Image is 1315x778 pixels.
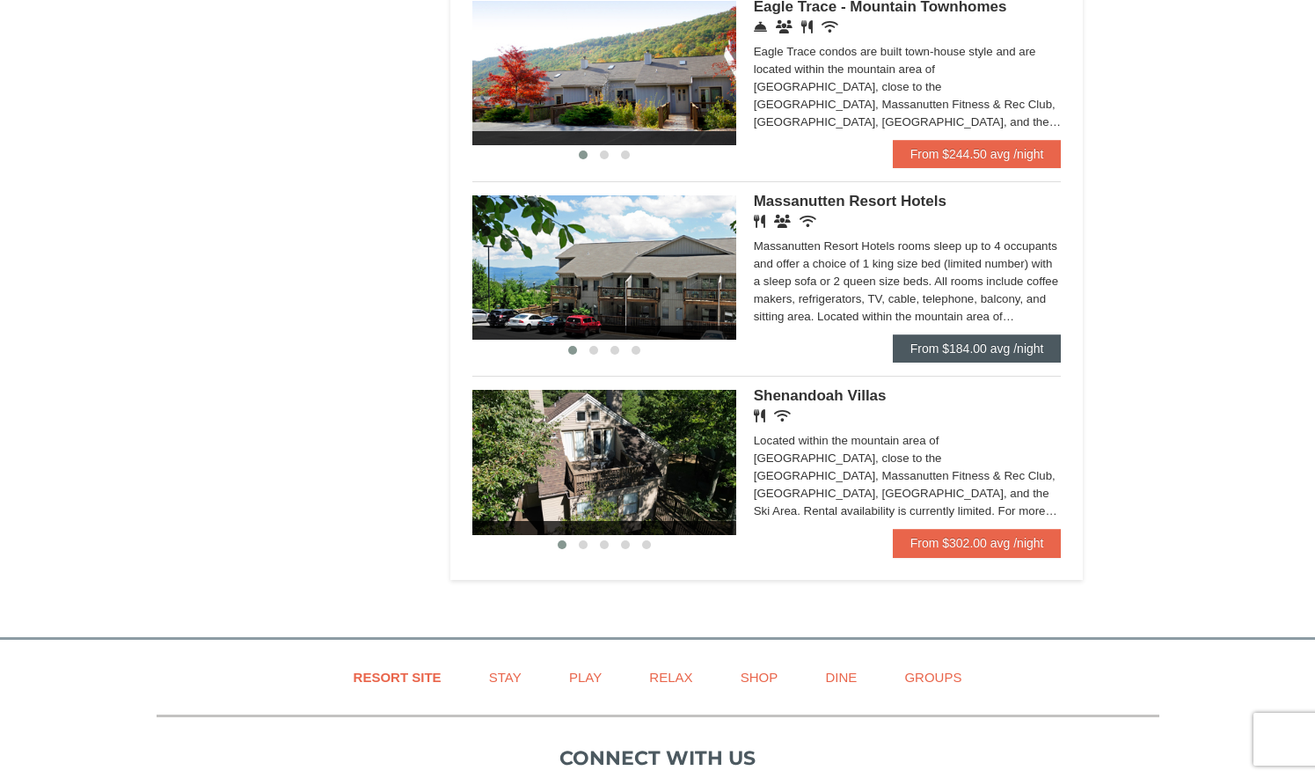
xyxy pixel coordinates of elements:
a: Resort Site [332,657,464,697]
a: Stay [467,657,544,697]
i: Banquet Facilities [774,215,791,228]
a: From $244.50 avg /night [893,140,1062,168]
a: Play [547,657,624,697]
div: Eagle Trace condos are built town-house style and are located within the mountain area of [GEOGRA... [754,43,1062,131]
div: Massanutten Resort Hotels rooms sleep up to 4 occupants and offer a choice of 1 king size bed (li... [754,238,1062,326]
span: Massanutten Resort Hotels [754,193,946,209]
span: Shenandoah Villas [754,387,887,404]
i: Restaurant [754,215,765,228]
a: From $184.00 avg /night [893,334,1062,363]
p: Connect with us [157,744,1159,773]
i: Restaurant [801,20,813,33]
i: Wireless Internet (free) [800,215,816,228]
a: Groups [882,657,983,697]
a: Shop [719,657,800,697]
a: Dine [803,657,879,697]
a: Relax [627,657,714,697]
a: From $302.00 avg /night [893,529,1062,557]
i: Concierge Desk [754,20,767,33]
i: Wireless Internet (free) [822,20,838,33]
i: Wireless Internet (free) [774,409,791,422]
i: Conference Facilities [776,20,793,33]
i: Restaurant [754,409,765,422]
div: Located within the mountain area of [GEOGRAPHIC_DATA], close to the [GEOGRAPHIC_DATA], Massanutte... [754,432,1062,520]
